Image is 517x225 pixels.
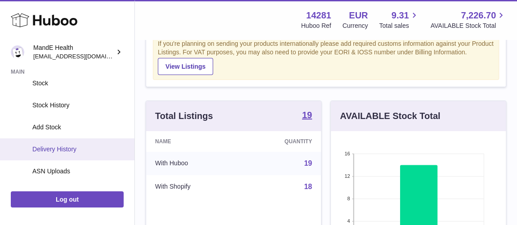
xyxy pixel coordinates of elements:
span: Stock [32,79,128,88]
text: 16 [344,151,350,156]
h3: Total Listings [155,110,213,122]
strong: 14281 [306,9,331,22]
span: AVAILABLE Stock Total [430,22,506,30]
a: 7,226.70 AVAILABLE Stock Total [430,9,506,30]
span: [EMAIL_ADDRESS][DOMAIN_NAME] [33,53,132,60]
text: 12 [344,173,350,179]
text: 8 [347,196,350,201]
div: If you're planning on sending your products internationally please add required customs informati... [158,40,494,75]
span: Delivery History [32,145,128,154]
div: Currency [343,22,368,30]
td: With Huboo [146,152,241,175]
a: Log out [11,191,124,207]
strong: EUR [349,9,368,22]
div: Huboo Ref [301,22,331,30]
text: 4 [347,218,350,224]
span: 7,226.70 [461,9,496,22]
a: 19 [302,110,312,121]
a: 9.31 Total sales [379,9,419,30]
span: Stock History [32,101,128,110]
td: With Shopify [146,175,241,199]
a: 19 [304,159,312,167]
span: Add Stock [32,123,128,132]
img: internalAdmin-14281@internal.huboo.com [11,45,24,59]
th: Name [146,131,241,152]
th: Quantity [241,131,321,152]
span: Total sales [379,22,419,30]
div: MandE Health [33,44,114,61]
a: 18 [304,183,312,190]
span: ASN Uploads [32,167,128,176]
a: View Listings [158,58,213,75]
span: 9.31 [392,9,409,22]
h3: AVAILABLE Stock Total [340,110,440,122]
strong: 19 [302,110,312,119]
